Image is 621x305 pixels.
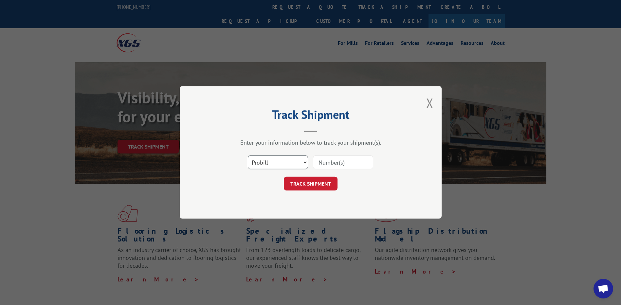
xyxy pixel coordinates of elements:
[594,279,613,298] a: Open chat
[313,156,373,170] input: Number(s)
[426,94,433,112] button: Close modal
[284,177,338,191] button: TRACK SHIPMENT
[212,139,409,147] div: Enter your information below to track your shipment(s).
[212,110,409,122] h2: Track Shipment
